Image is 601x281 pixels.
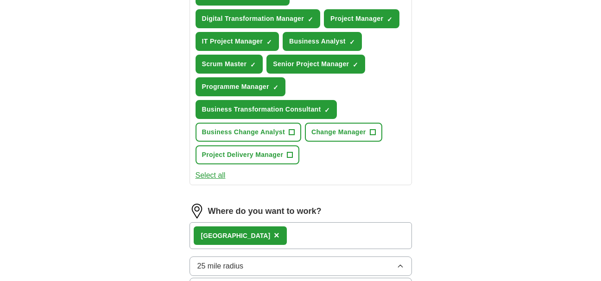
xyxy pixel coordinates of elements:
[202,127,285,137] span: Business Change Analyst
[196,9,321,28] button: Digital Transformation Manager✓
[324,106,330,114] span: ✓
[308,16,313,23] span: ✓
[330,14,383,24] span: Project Manager
[208,205,322,218] label: Where do you want to work?
[190,204,204,219] img: location.png
[349,38,355,46] span: ✓
[196,170,226,181] button: Select all
[196,32,279,51] button: IT Project Manager✓
[202,59,247,69] span: Scrum Master
[202,105,321,114] span: Business Transformation Consultant
[202,82,269,92] span: Programme Manager
[311,127,366,137] span: Change Manager
[266,38,272,46] span: ✓
[196,100,337,119] button: Business Transformation Consultant✓
[283,32,362,51] button: Business Analyst✓
[250,61,256,69] span: ✓
[201,231,271,241] div: [GEOGRAPHIC_DATA]
[196,55,263,74] button: Scrum Master✓
[273,59,349,69] span: Senior Project Manager
[324,9,399,28] button: Project Manager✓
[305,123,382,142] button: Change Manager
[274,229,279,243] button: ×
[273,84,278,91] span: ✓
[197,261,244,272] span: 25 mile radius
[202,14,304,24] span: Digital Transformation Manager
[196,77,285,96] button: Programme Manager✓
[266,55,365,74] button: Senior Project Manager✓
[353,61,358,69] span: ✓
[196,123,301,142] button: Business Change Analyst
[289,37,346,46] span: Business Analyst
[202,37,263,46] span: IT Project Manager
[196,145,300,164] button: Project Delivery Manager
[190,256,412,276] button: 25 mile radius
[387,16,392,23] span: ✓
[202,150,284,160] span: Project Delivery Manager
[274,230,279,240] span: ×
